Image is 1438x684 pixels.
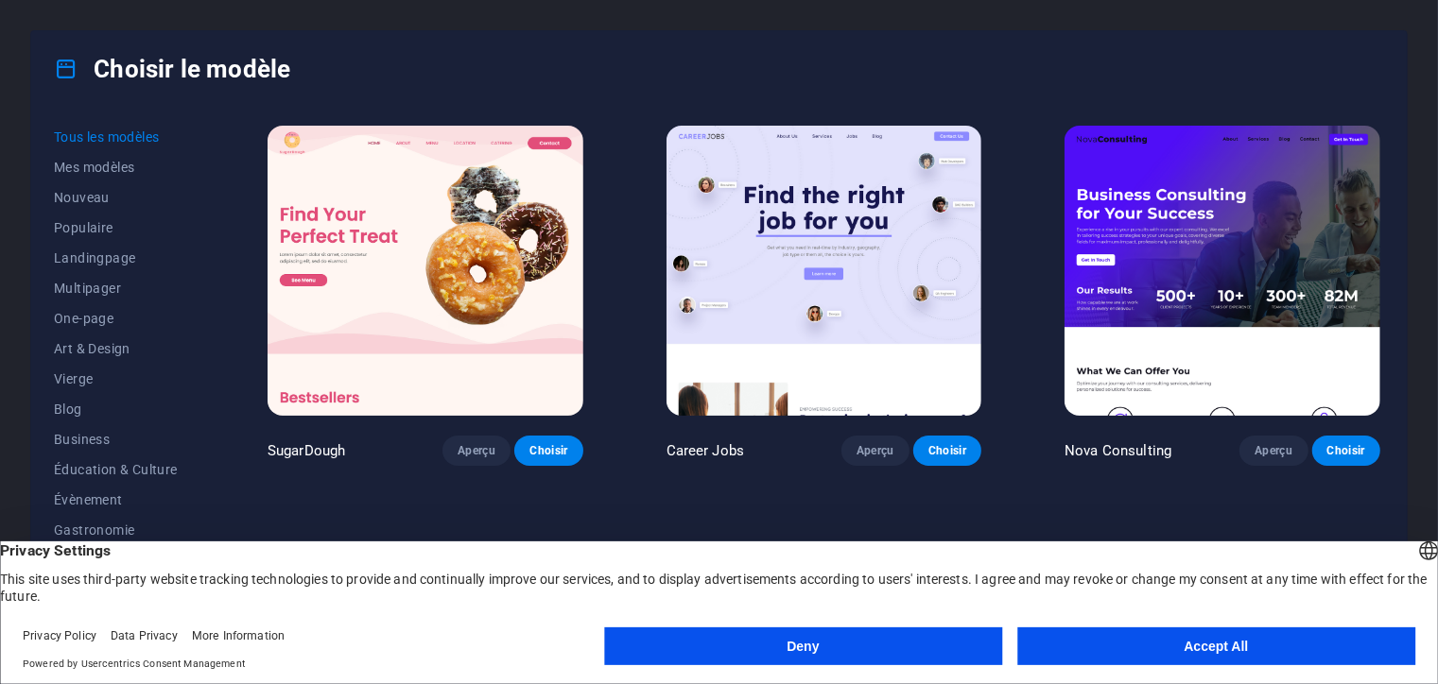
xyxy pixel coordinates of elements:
button: Aperçu [442,436,511,466]
button: Aperçu [841,436,910,466]
span: Évènement [54,492,184,507]
span: Choisir [529,443,567,458]
h4: Choisir le modèle [54,54,290,84]
span: Nouveau [54,190,184,205]
img: Nova Consulting [1065,126,1380,416]
span: Éducation & Culture [54,462,184,477]
button: Aperçu [1239,436,1308,466]
span: One-page [54,311,184,326]
span: Choisir [928,443,966,458]
button: Landingpage [54,243,184,273]
button: Tous les modèles [54,122,184,152]
button: Nouveau [54,182,184,213]
button: Choisir [1312,436,1380,466]
p: Nova Consulting [1065,441,1171,460]
span: Business [54,432,184,447]
span: Aperçu [1255,443,1292,458]
p: SugarDough [268,441,345,460]
button: Choisir [514,436,582,466]
span: Tous les modèles [54,129,184,145]
button: Mes modèles [54,152,184,182]
button: Populaire [54,213,184,243]
p: Career Jobs [667,441,745,460]
button: Business [54,424,184,454]
button: Éducation & Culture [54,454,184,485]
button: Blog [54,394,184,424]
button: Vierge [54,364,184,394]
img: SugarDough [268,126,583,416]
button: Évènement [54,485,184,515]
button: Gastronomie [54,515,184,545]
span: Art & Design [54,341,184,356]
span: Mes modèles [54,160,184,175]
span: Multipager [54,281,184,296]
span: Aperçu [458,443,495,458]
img: Career Jobs [667,126,982,416]
span: Gastronomie [54,522,184,538]
button: Multipager [54,273,184,303]
span: Vierge [54,371,184,386]
span: Choisir [1327,443,1365,458]
button: One-page [54,303,184,333]
span: Blog [54,402,184,417]
button: Choisir [913,436,981,466]
span: Landingpage [54,250,184,265]
span: Populaire [54,220,184,235]
button: Art & Design [54,333,184,364]
span: Aperçu [857,443,894,458]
